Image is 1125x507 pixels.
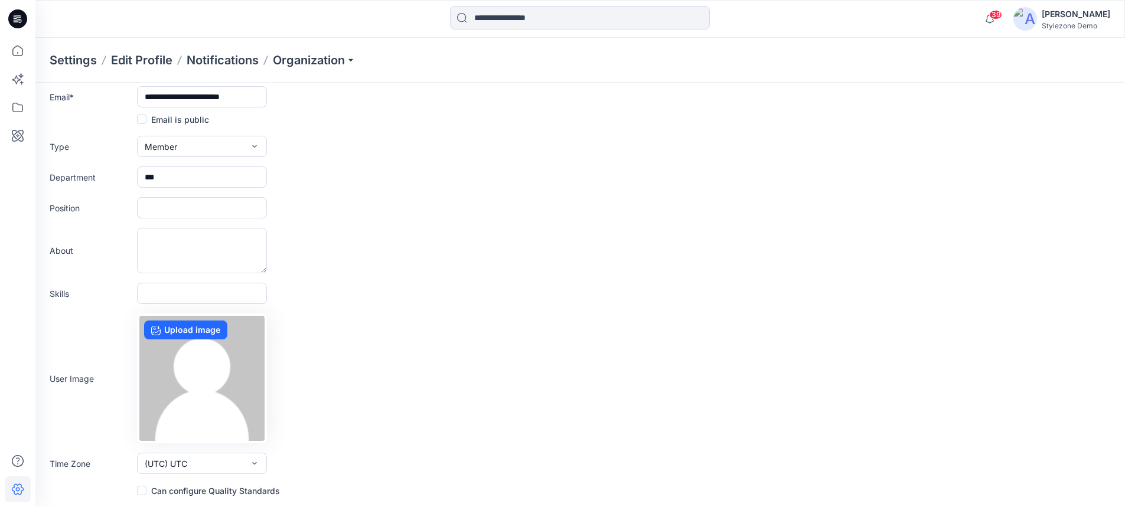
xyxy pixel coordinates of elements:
[137,136,267,157] button: Member
[144,320,227,339] label: Upload image
[137,453,267,474] button: (UTC) UTC
[1042,21,1110,30] div: Stylezone Demo
[50,287,132,300] label: Skills
[111,52,172,68] a: Edit Profile
[989,10,1002,19] span: 39
[50,52,97,68] p: Settings
[145,140,177,153] span: Member
[137,483,280,498] label: Can configure Quality Standards
[50,91,132,103] label: Email
[50,244,132,257] label: About
[187,52,259,68] a: Notifications
[1042,7,1110,21] div: [PERSON_NAME]
[50,202,132,214] label: Position
[1013,7,1037,31] img: avatar
[139,316,265,441] img: no-profile.png
[137,112,209,126] label: Email is public
[50,457,132,470] label: Time Zone
[145,457,187,470] span: (UTC) UTC
[50,171,132,184] label: Department
[50,140,132,153] label: Type
[50,372,132,385] label: User Image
